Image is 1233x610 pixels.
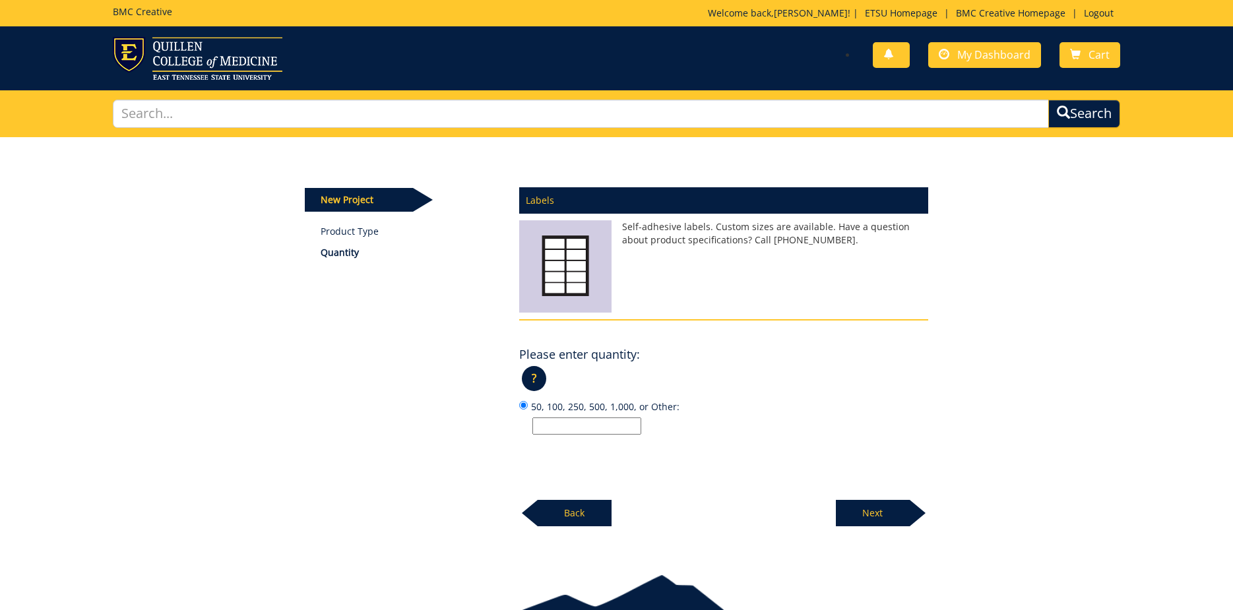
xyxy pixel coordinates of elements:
img: ETSU logo [113,37,282,80]
input: 50, 100, 250, 500, 1,000, or Other: [532,417,641,435]
input: 50, 100, 250, 500, 1,000, or Other: [519,401,528,410]
a: ETSU Homepage [858,7,944,19]
p: Self-adhesive labels. Custom sizes are available. Have a question about product specifications? C... [519,220,928,247]
a: Product Type [321,225,499,238]
span: Cart [1089,47,1110,62]
a: Logout [1077,7,1120,19]
p: Back [538,500,612,526]
p: Welcome back, ! | | | [708,7,1120,20]
h4: Please enter quantity: [519,348,640,361]
label: 50, 100, 250, 500, 1,000, or Other: [519,399,928,435]
h5: BMC Creative [113,7,172,16]
span: My Dashboard [957,47,1030,62]
p: New Project [305,188,413,212]
a: My Dashboard [928,42,1041,68]
p: Quantity [321,246,499,259]
p: Labels [519,187,928,214]
input: Search... [113,100,1050,128]
p: Next [836,500,910,526]
a: [PERSON_NAME] [774,7,848,19]
p: ? [522,366,546,391]
a: Cart [1059,42,1120,68]
a: BMC Creative Homepage [949,7,1072,19]
button: Search [1048,100,1120,128]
